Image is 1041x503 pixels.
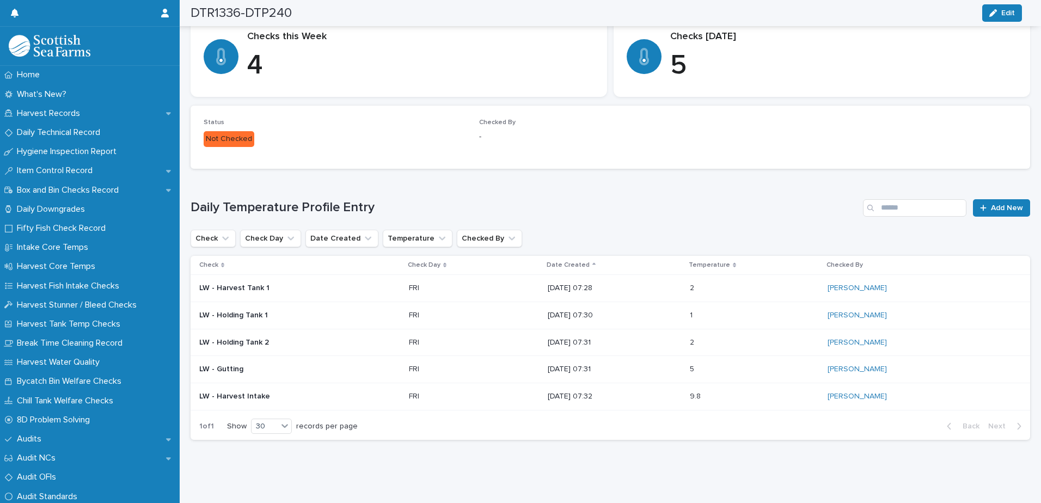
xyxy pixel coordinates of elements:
div: Not Checked [204,131,254,147]
tr: LW - Harvest IntakeFRIFRI [DATE] 07:329.89.8 [PERSON_NAME] [191,383,1030,410]
p: What's New? [13,89,75,100]
p: Home [13,70,48,80]
p: Harvest Tank Temp Checks [13,319,129,329]
p: Harvest Fish Intake Checks [13,281,128,291]
p: Daily Downgrades [13,204,94,214]
input: Search [863,199,966,217]
p: - [479,131,742,143]
p: 2 [690,336,696,347]
p: Intake Core Temps [13,242,97,253]
a: [PERSON_NAME] [828,284,887,293]
a: [PERSON_NAME] [828,338,887,347]
tr: LW - Harvest Tank 1FRIFRI [DATE] 07:2822 [PERSON_NAME] [191,274,1030,302]
p: Fifty Fish Check Record [13,223,114,234]
p: FRI [409,281,421,293]
p: Harvest Records [13,108,89,119]
p: 1 [690,309,695,320]
p: records per page [296,422,358,431]
p: [DATE] 07:31 [548,365,681,374]
p: FRI [409,309,421,320]
p: 2 [690,281,696,293]
p: Temperature [689,259,730,271]
p: Checks this Week [247,31,594,43]
p: Checked By [826,259,863,271]
button: Back [938,421,984,431]
h1: Daily Temperature Profile Entry [191,200,859,216]
p: Checks [DATE] [670,31,1017,43]
button: Checked By [457,230,522,247]
p: Audit Standards [13,492,86,502]
a: Add New [973,199,1030,217]
p: LW - Harvest Tank 1 [199,284,390,293]
p: [DATE] 07:31 [548,338,681,347]
span: Edit [1001,9,1015,17]
span: Status [204,119,224,126]
p: Check [199,259,218,271]
p: 5 [670,50,1017,82]
button: Temperature [383,230,452,247]
span: Next [988,422,1012,430]
span: Add New [991,204,1023,212]
button: Edit [982,4,1022,22]
button: Check [191,230,236,247]
button: Check Day [240,230,301,247]
p: [DATE] 07:30 [548,311,681,320]
p: Bycatch Bin Welfare Checks [13,376,130,387]
p: Chill Tank Welfare Checks [13,396,122,406]
a: [PERSON_NAME] [828,392,887,401]
p: Hygiene Inspection Report [13,146,125,157]
p: Date Created [547,259,590,271]
p: Daily Technical Record [13,127,109,138]
div: 30 [252,421,278,432]
p: Harvest Core Temps [13,261,104,272]
tr: LW - Holding Tank 1FRIFRI [DATE] 07:3011 [PERSON_NAME] [191,302,1030,329]
p: LW - Harvest Intake [199,392,390,401]
p: Item Control Record [13,165,101,176]
a: [PERSON_NAME] [828,365,887,374]
p: LW - Gutting [199,365,390,374]
p: FRI [409,363,421,374]
p: 8D Problem Solving [13,415,99,425]
button: Date Created [305,230,378,247]
p: FRI [409,336,421,347]
p: 9.8 [690,390,703,401]
p: Audit OFIs [13,472,65,482]
p: Audits [13,434,50,444]
p: FRI [409,390,421,401]
span: Back [956,422,979,430]
p: 1 of 1 [191,413,223,440]
p: Harvest Stunner / Bleed Checks [13,300,145,310]
p: [DATE] 07:28 [548,284,681,293]
p: LW - Holding Tank 1 [199,311,390,320]
p: Show [227,422,247,431]
p: Box and Bin Checks Record [13,185,127,195]
tr: LW - Holding Tank 2FRIFRI [DATE] 07:3122 [PERSON_NAME] [191,329,1030,356]
p: Break Time Cleaning Record [13,338,131,348]
p: Check Day [408,259,440,271]
img: mMrefqRFQpe26GRNOUkG [9,35,90,57]
p: Harvest Water Quality [13,357,108,367]
p: [DATE] 07:32 [548,392,681,401]
tr: LW - GuttingFRIFRI [DATE] 07:3155 [PERSON_NAME] [191,356,1030,383]
p: LW - Holding Tank 2 [199,338,390,347]
p: Audit NCs [13,453,64,463]
p: 5 [690,363,696,374]
p: 4 [247,50,594,82]
button: Next [984,421,1030,431]
span: Checked By [479,119,516,126]
a: [PERSON_NAME] [828,311,887,320]
h2: DTR1336-DTP240 [191,5,292,21]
